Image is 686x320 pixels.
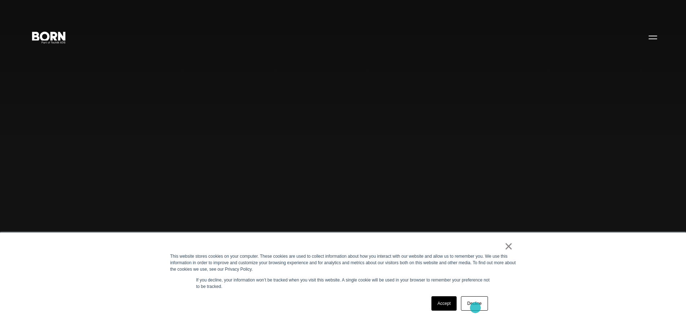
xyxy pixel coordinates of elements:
button: Open [644,30,662,45]
p: If you decline, your information won’t be tracked when you visit this website. A single cookie wi... [196,277,490,290]
div: This website stores cookies on your computer. These cookies are used to collect information about... [170,253,516,272]
a: × [505,243,513,249]
a: Accept [431,296,457,311]
a: Decline [461,296,488,311]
